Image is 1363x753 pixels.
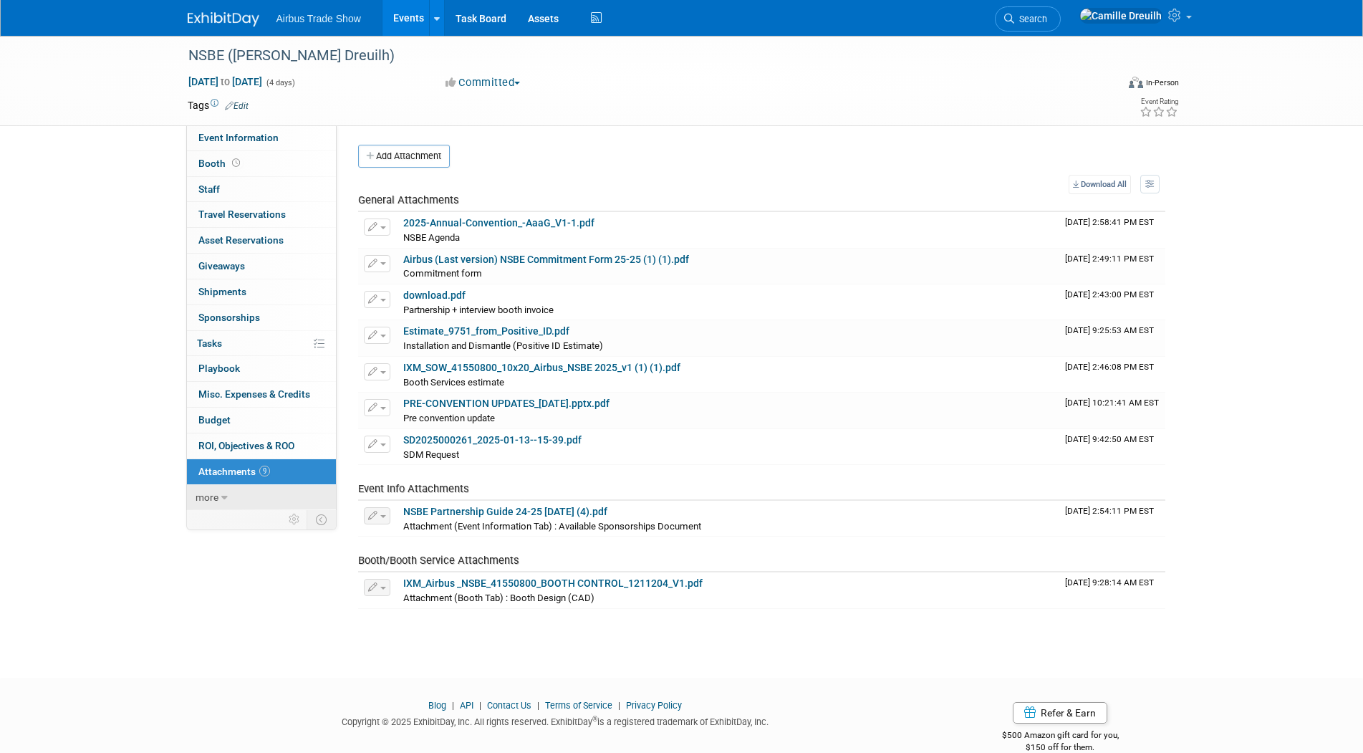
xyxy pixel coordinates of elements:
[198,208,286,220] span: Travel Reservations
[403,506,607,517] a: NSBE Partnership Guide 24-25 [DATE] (4).pdf
[403,362,680,373] a: IXM_SOW_41550800_10x20_Airbus_NSBE 2025_v1 (1) (1).pdf
[183,43,1095,69] div: NSBE ([PERSON_NAME] Dreuilh)
[188,12,259,27] img: ExhibitDay
[403,434,582,446] a: SD2025000261_2025-01-13--15-39.pdf
[545,700,612,711] a: Terms of Service
[198,440,294,451] span: ROI, Objectives & ROO
[1059,393,1165,428] td: Upload Timestamp
[187,356,336,381] a: Playbook
[403,232,460,243] span: NSBE Agenda
[1032,75,1180,96] div: Event Format
[403,377,504,388] span: Booth Services estimate
[187,254,336,279] a: Giveaways
[403,521,701,532] span: Attachment (Event Information Tab) : Available Sponsorships Document
[1065,577,1154,587] span: Upload Timestamp
[1059,249,1165,284] td: Upload Timestamp
[403,304,554,315] span: Partnership + interview booth invoice
[187,202,336,227] a: Travel Reservations
[196,491,218,503] span: more
[403,325,569,337] a: Estimate_9751_from_Positive_ID.pdf
[945,720,1176,753] div: $500 Amazon gift card for you,
[403,217,594,229] a: 2025-Annual-Convention_-AaaG_V1-1.pdf
[1065,325,1154,335] span: Upload Timestamp
[1014,14,1047,24] span: Search
[403,593,594,603] span: Attachment (Booth Tab) : Booth Design (CAD)
[187,459,336,484] a: Attachments9
[225,101,249,111] a: Edit
[1059,357,1165,393] td: Upload Timestamp
[476,700,485,711] span: |
[188,712,924,729] div: Copyright © 2025 ExhibitDay, Inc. All rights reserved. ExhibitDay is a registered trademark of Ex...
[1065,398,1159,408] span: Upload Timestamp
[403,289,466,301] a: download.pdf
[187,177,336,202] a: Staff
[198,286,246,297] span: Shipments
[1065,289,1154,299] span: Upload Timestamp
[229,158,243,168] span: Booth not reserved yet
[1059,572,1165,608] td: Upload Timestamp
[187,485,336,510] a: more
[1065,506,1154,516] span: Upload Timestamp
[198,388,310,400] span: Misc. Expenses & Credits
[282,510,307,529] td: Personalize Event Tab Strip
[403,254,689,265] a: Airbus (Last version) NSBE Commitment Form 25-25 (1) (1).pdf
[198,363,240,374] span: Playbook
[265,78,295,87] span: (4 days)
[187,125,336,150] a: Event Information
[592,715,597,723] sup: ®
[198,183,220,195] span: Staff
[403,449,459,460] span: SDM Request
[187,151,336,176] a: Booth
[1059,501,1165,537] td: Upload Timestamp
[188,75,263,88] span: [DATE] [DATE]
[1059,212,1165,248] td: Upload Timestamp
[403,340,603,351] span: Installation and Dismantle (Positive ID Estimate)
[626,700,682,711] a: Privacy Policy
[198,234,284,246] span: Asset Reservations
[1145,77,1179,88] div: In-Person
[1059,284,1165,320] td: Upload Timestamp
[276,13,361,24] span: Airbus Trade Show
[460,700,473,711] a: API
[198,414,231,426] span: Budget
[1065,434,1154,444] span: Upload Timestamp
[403,398,610,409] a: PRE-CONVENTION UPDATES_[DATE].pptx.pdf
[187,433,336,459] a: ROI, Objectives & ROO
[1065,362,1154,372] span: Upload Timestamp
[440,75,526,90] button: Committed
[259,466,270,476] span: 9
[218,76,232,87] span: to
[187,408,336,433] a: Budget
[1079,8,1162,24] img: Camille Dreuilh
[1069,175,1131,194] a: Download All
[448,700,458,711] span: |
[198,466,270,477] span: Attachments
[995,6,1061,32] a: Search
[403,577,703,589] a: IXM_Airbus _NSBE_41550800_BOOTH CONTROL_1211204_V1.pdf
[198,312,260,323] span: Sponsorships
[615,700,624,711] span: |
[358,554,519,567] span: Booth/Booth Service Attachments
[1059,320,1165,356] td: Upload Timestamp
[403,413,495,423] span: Pre convention update
[1140,98,1178,105] div: Event Rating
[187,331,336,356] a: Tasks
[534,700,543,711] span: |
[307,510,336,529] td: Toggle Event Tabs
[187,382,336,407] a: Misc. Expenses & Credits
[358,482,469,495] span: Event Info Attachments
[428,700,446,711] a: Blog
[1065,217,1154,227] span: Upload Timestamp
[198,158,243,169] span: Booth
[187,305,336,330] a: Sponsorships
[197,337,222,349] span: Tasks
[1059,429,1165,465] td: Upload Timestamp
[358,193,459,206] span: General Attachments
[487,700,531,711] a: Contact Us
[358,145,450,168] button: Add Attachment
[198,260,245,272] span: Giveaways
[188,98,249,112] td: Tags
[187,228,336,253] a: Asset Reservations
[198,132,279,143] span: Event Information
[1129,77,1143,88] img: Format-Inperson.png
